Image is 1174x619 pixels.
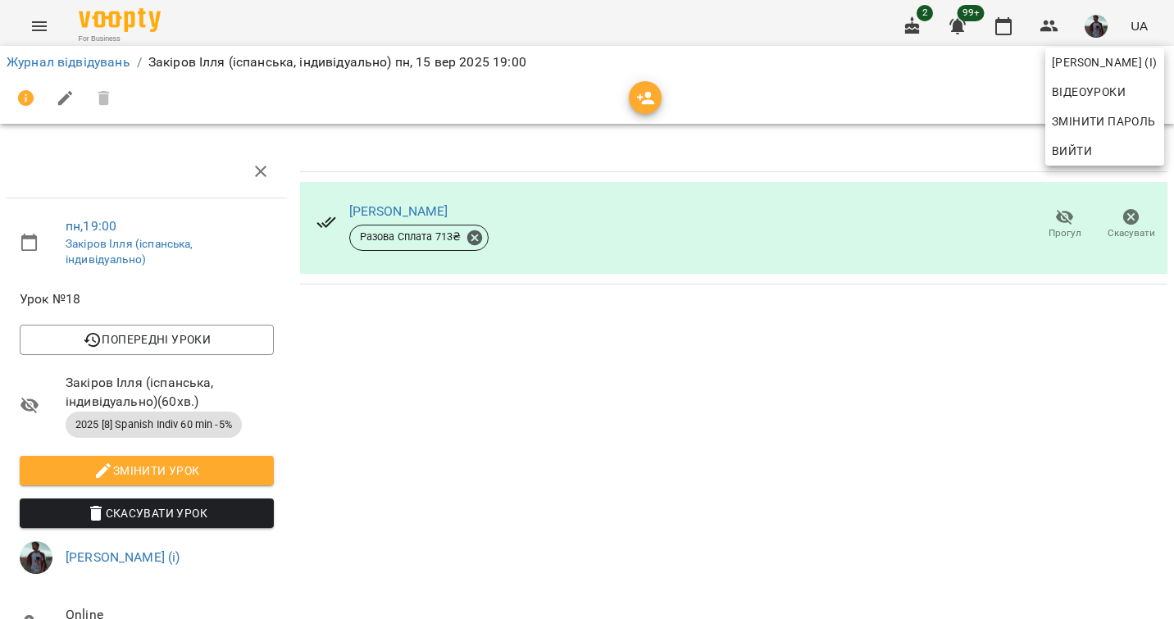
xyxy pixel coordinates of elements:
span: Змінити пароль [1052,112,1158,131]
a: Змінити пароль [1045,107,1164,136]
a: [PERSON_NAME] (і) [1045,48,1164,77]
span: Відеоуроки [1052,82,1126,102]
a: Відеоуроки [1045,77,1132,107]
button: Вийти [1045,136,1164,166]
span: Вийти [1052,141,1092,161]
span: [PERSON_NAME] (і) [1052,52,1158,72]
